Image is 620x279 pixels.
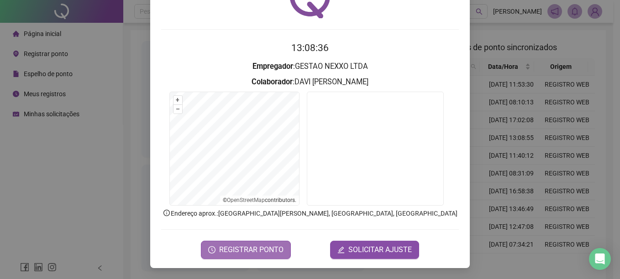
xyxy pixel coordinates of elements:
[252,77,293,86] strong: Colaborador
[337,246,345,253] span: edit
[227,197,265,203] a: OpenStreetMap
[291,42,329,53] time: 13:08:36
[173,105,182,114] button: –
[161,76,459,88] h3: : DAVI [PERSON_NAME]
[161,208,459,218] p: Endereço aprox. : [GEOGRAPHIC_DATA][PERSON_NAME], [GEOGRAPHIC_DATA], [GEOGRAPHIC_DATA]
[330,241,419,259] button: editSOLICITAR AJUSTE
[163,209,171,217] span: info-circle
[219,244,284,255] span: REGISTRAR PONTO
[589,248,611,270] div: Open Intercom Messenger
[201,241,291,259] button: REGISTRAR PONTO
[161,61,459,72] h3: : GESTAO NEXXO LTDA
[252,62,293,71] strong: Empregador
[348,244,412,255] span: SOLICITAR AJUSTE
[223,197,296,203] li: © contributors.
[173,96,182,104] button: +
[208,246,215,253] span: clock-circle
